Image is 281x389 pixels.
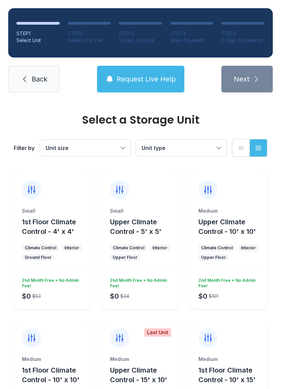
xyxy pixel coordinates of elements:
div: $0 [110,291,119,301]
div: Small [110,208,171,214]
span: Next [234,74,249,84]
div: Ground Floor [25,255,51,260]
div: 2nd Month Free + No Admin Fee! [107,275,171,289]
button: Unit size [40,140,131,156]
button: 1st Floor Climate Control - 4' x 4' [22,217,88,236]
div: Select Unit Tier [68,37,111,44]
button: Upper Climate Control - 15' x 10' [110,365,176,385]
button: 1st Floor Climate Control - 10' x 10' [22,365,88,385]
div: $0 [198,291,207,301]
button: 1st Floor Climate Control - 10' x 15' [198,365,265,385]
div: $34 [120,293,129,300]
span: 1st Floor Climate Control - 10' x 10' [22,366,80,384]
div: Climate Control [25,245,56,251]
span: Request Live Help [117,74,176,84]
div: STEP 2 [68,30,111,37]
span: Upper Climate Control - 10' x 10' [198,218,256,236]
span: 1st Floor Climate Control - 10' x 15' [198,366,256,384]
div: STEP 5 [221,30,265,37]
button: Upper Climate Control - 10' x 10' [198,217,265,236]
div: $101 [209,293,218,300]
div: Climate Control [113,245,144,251]
div: Select Unit [16,37,60,44]
button: Unit type [136,140,227,156]
span: Unit type [142,145,166,151]
span: 1st Floor Climate Control - 4' x 4' [22,218,76,236]
div: Make Payment [170,37,213,44]
div: Interior [152,245,167,251]
div: Upper Floor [113,255,137,260]
div: STEP 1 [16,30,60,37]
button: Upper Climate Control - 5' x 5' [110,217,176,236]
div: $53 [32,293,41,300]
div: Medium [110,356,171,363]
div: Medium [198,208,259,214]
div: Filter by [14,144,35,152]
div: Interior [64,245,79,251]
div: 2nd Month Free + No Admin Fee! [19,275,83,289]
span: Upper Climate Control - 15' x 10' [110,366,167,384]
div: Last Unit [144,328,171,337]
div: STEP 3 [119,30,162,37]
div: Select a Storage Unit [14,114,267,125]
div: Small [22,208,83,214]
div: Medium [22,356,83,363]
div: Interior [241,245,256,251]
span: Unit size [46,145,69,151]
div: STEP 4 [170,30,213,37]
div: 2nd Month Free + No Admin Fee! [196,275,259,289]
div: $0 [22,291,31,301]
div: Create Account [119,37,162,44]
span: Back [32,74,47,84]
div: E-Sign Documents [221,37,265,44]
div: Upper Floor [201,255,226,260]
div: Climate Control [201,245,233,251]
span: Upper Climate Control - 5' x 5' [110,218,161,236]
div: Medium [198,356,259,363]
